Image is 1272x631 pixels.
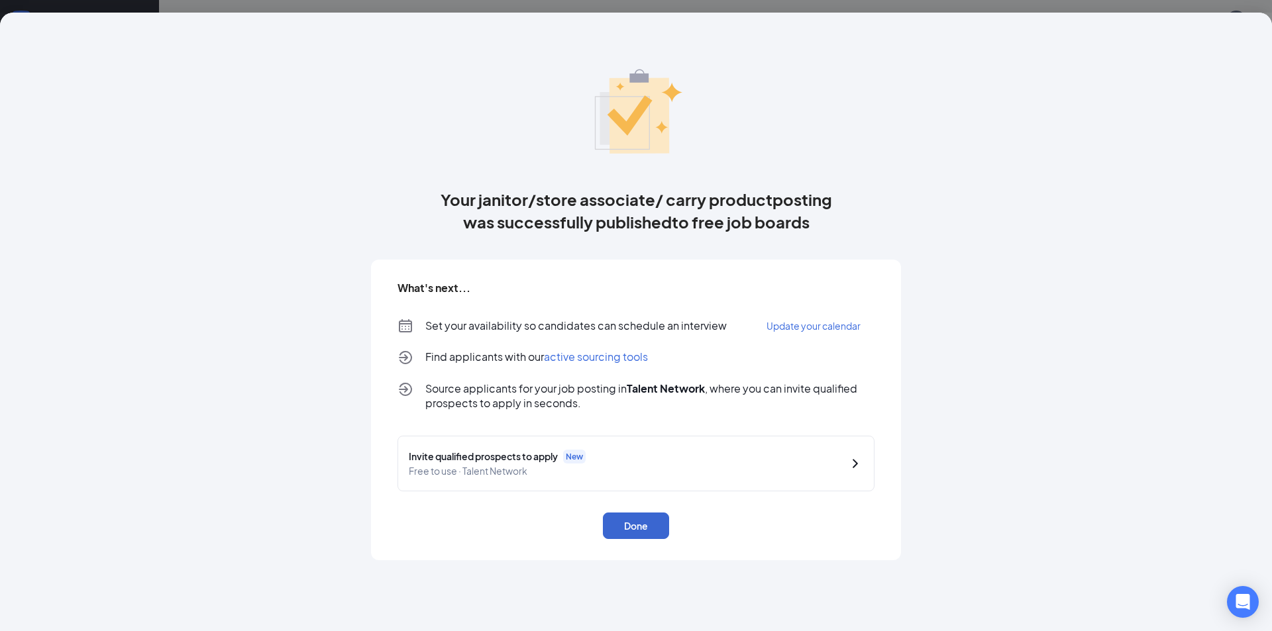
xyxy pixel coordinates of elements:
p: Set your availability so candidates can schedule an interview [425,318,727,333]
span: Your janitor/store associate/ carry productposting was successfully published to free job boards [441,188,832,233]
svg: ChevronRight [847,456,863,471]
span: New [566,451,583,462]
strong: Talent Network [627,381,705,395]
span: Invite qualified prospects to apply [409,449,558,463]
svg: Logout [397,350,413,365]
h5: What's next... [397,281,470,295]
img: success_banner [576,52,696,162]
svg: Logout [397,381,413,397]
button: Done [603,512,669,539]
span: active sourcing tools [544,350,648,364]
span: Update your calendar [767,320,861,332]
span: Source applicants for your job posting in , where you can invite qualified prospects to apply in ... [425,381,874,411]
div: Open Intercom Messenger [1227,586,1259,618]
svg: Calendar [397,318,413,334]
p: Find applicants with our [425,350,648,365]
span: Free to use · Talent Network [409,463,837,478]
